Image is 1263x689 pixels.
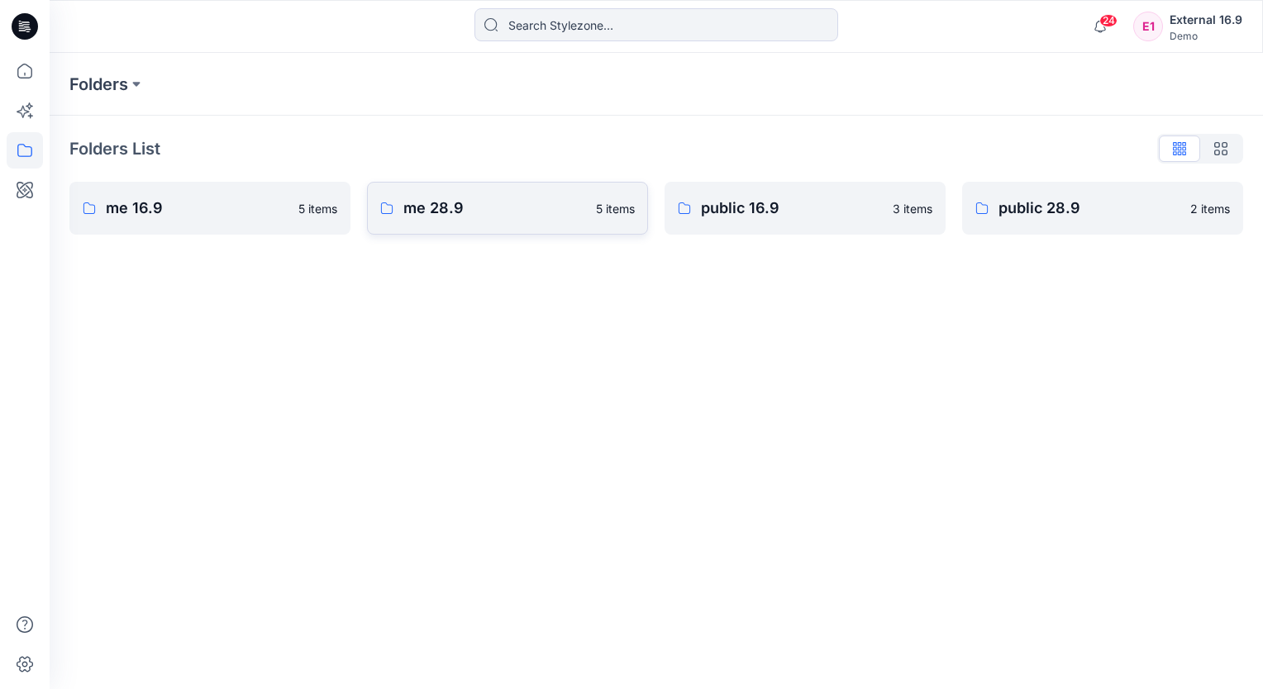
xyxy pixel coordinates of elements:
p: 5 items [596,200,635,217]
a: me 16.95 items [69,182,350,235]
p: Folders List [69,136,160,161]
input: Search Stylezone… [474,8,838,41]
a: public 16.93 items [665,182,946,235]
div: Demo [1170,30,1242,42]
p: me 28.9 [403,197,586,220]
p: public 16.9 [701,197,883,220]
a: me 28.95 items [367,182,648,235]
div: External 16.9 [1170,10,1242,30]
p: me 16.9 [106,197,288,220]
p: public 28.9 [998,197,1180,220]
a: Folders [69,73,128,96]
a: public 28.92 items [962,182,1243,235]
div: E1 [1133,12,1163,41]
p: 5 items [298,200,337,217]
p: 3 items [893,200,932,217]
p: 2 items [1190,200,1230,217]
span: 24 [1099,14,1118,27]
